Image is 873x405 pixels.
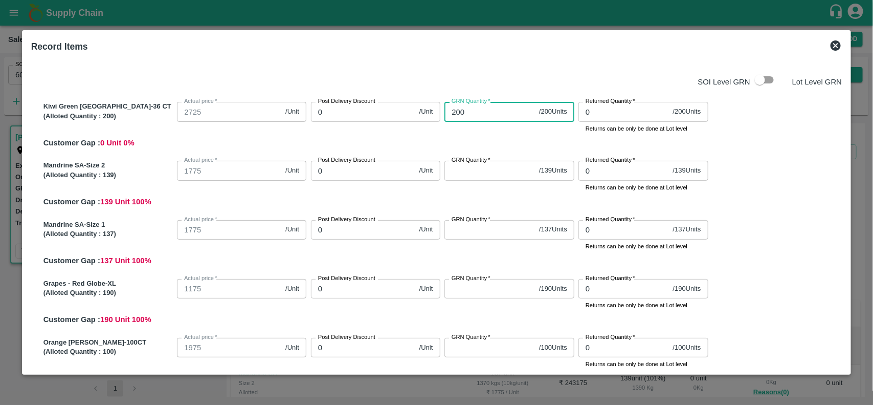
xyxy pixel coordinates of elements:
[43,161,173,170] p: Mandrine SA-Size 2
[100,198,151,206] span: 139 Unit 100 %
[578,220,669,240] input: 0
[184,274,217,283] label: Actual price
[31,41,88,52] b: Record Items
[586,97,635,105] label: Returned Quantity
[43,102,173,112] p: Kiwi Green [GEOGRAPHIC_DATA]-36 CT
[177,338,281,357] input: 0.0
[586,301,701,310] p: Returns can be only be done at Lot level
[673,107,701,117] span: / 200 Units
[539,107,567,117] span: / 200 Units
[43,279,173,289] p: Grapes - Red Globe-XL
[311,220,415,240] input: 0.0
[452,156,490,164] label: GRN Quantity
[43,220,173,230] p: Mandrine SA-Size 1
[419,284,433,294] span: /Unit
[100,139,135,147] span: 0 Unit 0 %
[311,279,415,299] input: 0.0
[586,333,635,342] label: Returned Quantity
[318,333,375,342] label: Post Delivery Discount
[673,284,701,294] span: / 190 Units
[698,76,750,88] p: SOI Level GRN
[311,338,415,357] input: 0.0
[419,166,433,176] span: /Unit
[586,156,635,164] label: Returned Quantity
[586,359,701,369] p: Returns can be only be done at Lot level
[184,333,217,342] label: Actual price
[539,284,567,294] span: / 190 Units
[43,198,100,206] span: Customer Gap :
[177,220,281,240] input: 0.0
[43,257,100,265] span: Customer Gap :
[43,112,173,121] p: (Alloted Quantity : 200 )
[539,166,567,176] span: / 139 Units
[43,170,173,180] p: (Alloted Quantity : 139 )
[285,225,299,235] span: /Unit
[184,156,217,164] label: Actual price
[177,279,281,299] input: 0.0
[43,139,100,147] span: Customer Gap :
[43,288,173,298] p: (Alloted Quantity : 190 )
[43,229,173,239] p: (Alloted Quantity : 137 )
[673,166,701,176] span: / 139 Units
[578,279,669,299] input: 0
[285,343,299,353] span: /Unit
[419,107,433,117] span: /Unit
[43,338,173,348] p: Orange [PERSON_NAME]-100CT
[177,161,281,180] input: 0.0
[419,225,433,235] span: /Unit
[318,274,375,283] label: Post Delivery Discount
[184,216,217,224] label: Actual price
[586,124,701,133] p: Returns can be only be done at Lot level
[452,216,490,224] label: GRN Quantity
[539,343,567,353] span: / 100 Units
[539,225,567,235] span: / 137 Units
[586,183,701,192] p: Returns can be only be done at Lot level
[586,274,635,283] label: Returned Quantity
[586,242,701,251] p: Returns can be only be done at Lot level
[452,333,490,342] label: GRN Quantity
[673,225,701,235] span: / 137 Units
[792,76,842,88] p: Lot Level GRN
[285,107,299,117] span: /Unit
[318,97,375,105] label: Post Delivery Discount
[43,347,173,357] p: (Alloted Quantity : 100 )
[578,338,669,357] input: 0
[285,166,299,176] span: /Unit
[100,315,151,324] span: 190 Unit 100 %
[578,161,669,180] input: 0
[43,315,100,324] span: Customer Gap :
[311,102,415,121] input: 0.0
[318,216,375,224] label: Post Delivery Discount
[586,216,635,224] label: Returned Quantity
[184,97,217,105] label: Actual price
[100,257,151,265] span: 137 Unit 100 %
[452,97,490,105] label: GRN Quantity
[177,102,281,121] input: 0.0
[318,156,375,164] label: Post Delivery Discount
[578,102,669,121] input: 0
[311,161,415,180] input: 0.0
[285,284,299,294] span: /Unit
[673,343,701,353] span: / 100 Units
[419,343,433,353] span: /Unit
[452,274,490,283] label: GRN Quantity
